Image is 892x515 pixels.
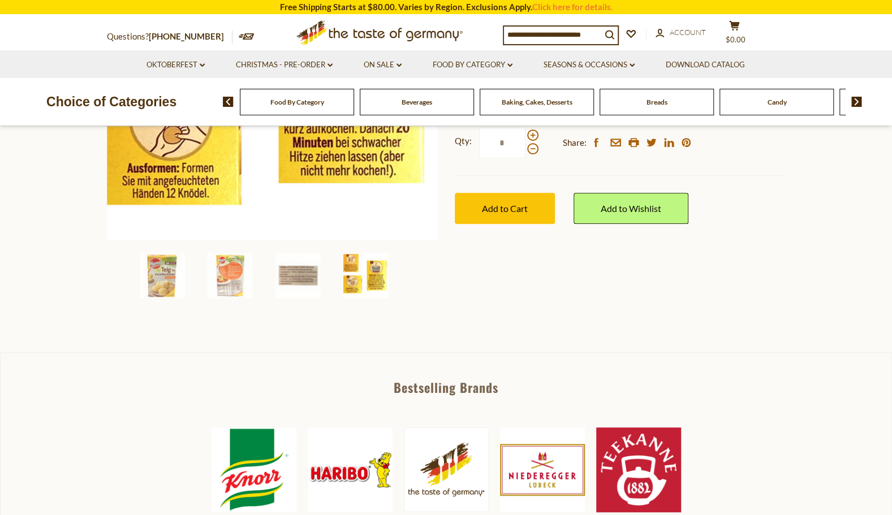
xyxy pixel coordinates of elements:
span: Add to Cart [482,203,528,214]
a: Christmas - PRE-ORDER [236,59,333,71]
a: Seasons & Occasions [544,59,635,71]
span: $0.00 [726,35,746,44]
img: The Taste of Germany [404,427,489,512]
span: Account [670,28,706,37]
a: Click here for details. [532,2,613,12]
a: Account [656,27,706,39]
p: Questions? [107,29,232,44]
a: Add to Wishlist [574,193,688,224]
strong: Qty: [455,134,472,148]
img: Pfanni Classic Potato Dumplings, half and half, 7 oz, 9 pc [275,253,321,298]
span: Share: [563,136,587,150]
div: Bestselling Brands [1,381,891,393]
a: Download Catalog [666,59,745,71]
input: Qty: [479,127,525,158]
a: Beverages [402,98,432,106]
button: Add to Cart [455,193,555,224]
img: previous arrow [223,97,234,107]
a: Food By Category [433,59,512,71]
a: Baking, Cakes, Desserts [502,98,572,106]
img: Pfanni Classic Potato Dumplings, half and half, 7 oz, 9 pc [343,253,389,298]
a: On Sale [364,59,402,71]
img: next arrow [851,97,862,107]
img: Haribo [308,427,393,512]
a: Breads [647,98,667,106]
img: Niederegger [500,427,585,512]
button: $0.00 [718,20,752,49]
a: [PHONE_NUMBER] [149,31,224,41]
a: Oktoberfest [146,59,205,71]
img: Knorr [212,427,296,512]
a: Food By Category [270,98,324,106]
img: Teekanne [596,427,681,512]
a: Candy [767,98,786,106]
img: Pfanni Classic Potato Dumplings, half and half, 7 oz, 9 pc [140,253,185,298]
img: Pfanni Classic Potato Dumplings, half and half, 7 oz, 9 pc [208,253,253,298]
